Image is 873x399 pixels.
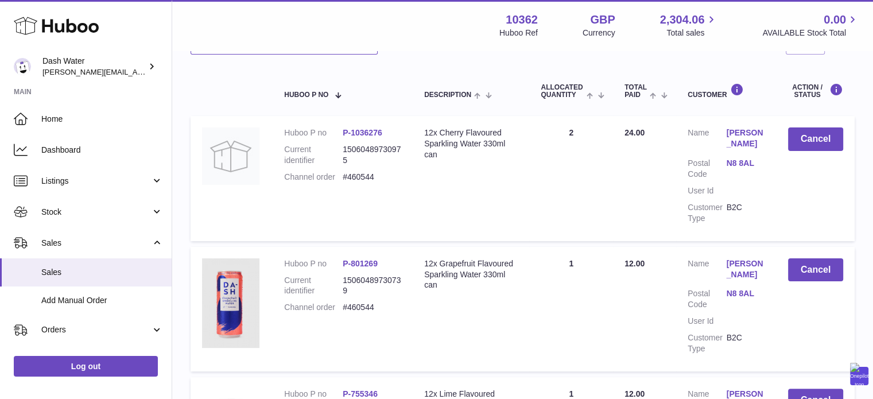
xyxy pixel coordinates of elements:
span: [PERSON_NAME][EMAIL_ADDRESS][DOMAIN_NAME] [42,67,230,76]
span: Home [41,114,163,125]
a: P-755346 [343,389,378,398]
dt: Huboo P no [284,258,343,269]
dt: Customer Type [688,202,726,224]
div: 12x Grapefruit Flavoured Sparkling Water 330ml can [424,258,518,291]
span: Orders [41,324,151,335]
dt: Current identifier [284,275,343,297]
a: Log out [14,356,158,377]
dt: Current identifier [284,144,343,166]
span: Sales [41,238,151,249]
dt: Channel order [284,302,343,313]
a: 2,304.06 Total sales [660,12,718,38]
td: 1 [529,247,613,371]
span: 12.00 [624,389,645,398]
a: P-801269 [343,259,378,268]
dt: Postal Code [688,288,726,310]
dt: Channel order [284,172,343,183]
strong: 10362 [506,12,538,28]
span: 24.00 [624,128,645,137]
button: Cancel [788,127,843,151]
span: Sales [41,267,163,278]
span: Stock [41,207,151,218]
td: 2 [529,116,613,241]
span: ALLOCATED Quantity [541,84,583,99]
dd: 15060489730975 [343,144,401,166]
dt: Huboo P no [284,127,343,138]
img: james@dash-water.com [14,58,31,75]
span: Huboo P no [284,91,328,99]
a: [PERSON_NAME] [727,127,765,149]
a: P-1036276 [343,128,382,137]
span: Listings [41,176,151,187]
dt: User Id [688,185,726,196]
dd: #460544 [343,302,401,313]
dt: Customer Type [688,332,726,354]
span: Total sales [666,28,717,38]
span: Description [424,91,471,99]
img: 103621724231836.png [202,258,259,348]
dt: Postal Code [688,158,726,180]
div: 12x Cherry Flavoured Sparkling Water 330ml can [424,127,518,160]
dt: User Id [688,316,726,327]
div: Dash Water [42,56,146,78]
div: Action / Status [788,83,843,99]
a: 0.00 AVAILABLE Stock Total [762,12,859,38]
dd: #460544 [343,172,401,183]
span: 0.00 [824,12,846,28]
span: Total paid [624,84,647,99]
div: Customer [688,83,765,99]
span: Dashboard [41,145,163,156]
a: [PERSON_NAME] [727,258,765,280]
span: 12.00 [624,259,645,268]
strong: GBP [590,12,615,28]
div: Currency [583,28,615,38]
a: N8 8AL [727,288,765,299]
button: Cancel [788,258,843,282]
span: Add Manual Order [41,295,163,306]
span: 2,304.06 [660,12,705,28]
dt: Name [688,127,726,152]
img: no-photo.jpg [202,127,259,185]
a: N8 8AL [727,158,765,169]
dd: B2C [727,332,765,354]
dd: B2C [727,202,765,224]
div: Huboo Ref [499,28,538,38]
dt: Name [688,258,726,283]
span: AVAILABLE Stock Total [762,28,859,38]
dd: 15060489730739 [343,275,401,297]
